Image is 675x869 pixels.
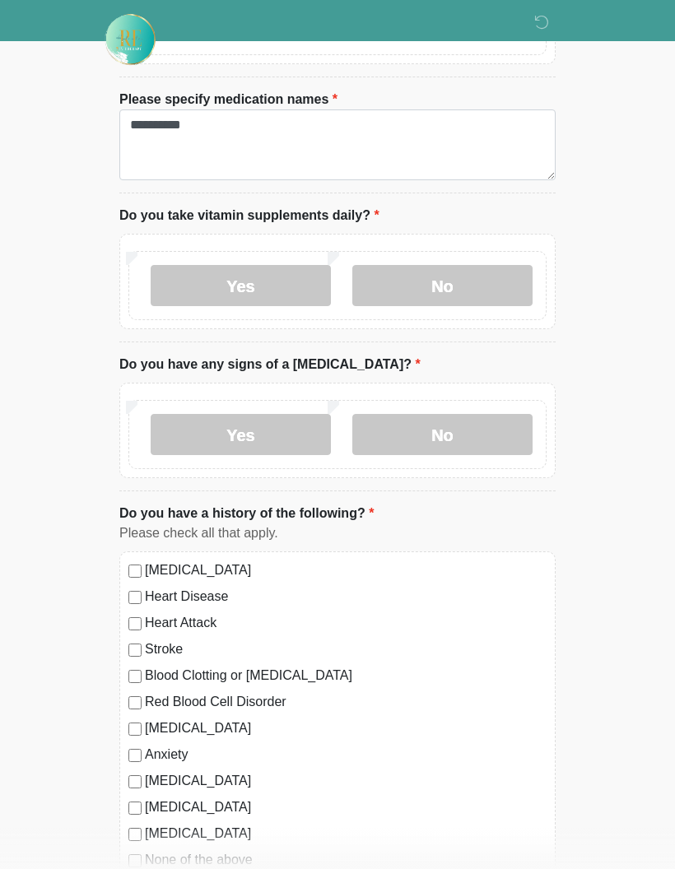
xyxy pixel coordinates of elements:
label: [MEDICAL_DATA] [145,797,547,817]
div: Please check all that apply. [119,523,556,543]
input: Stroke [128,644,142,657]
img: Rehydrate Aesthetics & Wellness Logo [103,12,157,67]
input: Heart Attack [128,617,142,630]
label: [MEDICAL_DATA] [145,771,547,791]
label: Please specify medication names [119,90,337,109]
label: Heart Attack [145,613,547,633]
label: Red Blood Cell Disorder [145,692,547,712]
label: [MEDICAL_DATA] [145,824,547,843]
label: Blood Clotting or [MEDICAL_DATA] [145,666,547,685]
input: Anxiety [128,749,142,762]
label: Anxiety [145,745,547,764]
input: None of the above [128,854,142,867]
input: [MEDICAL_DATA] [128,775,142,788]
label: [MEDICAL_DATA] [145,718,547,738]
label: No [352,265,533,306]
label: Do you have a history of the following? [119,504,374,523]
label: Yes [151,265,331,306]
label: Yes [151,414,331,455]
label: Stroke [145,639,547,659]
input: [MEDICAL_DATA] [128,723,142,736]
input: Blood Clotting or [MEDICAL_DATA] [128,670,142,683]
label: Do you take vitamin supplements daily? [119,206,379,225]
input: Heart Disease [128,591,142,604]
label: Do you have any signs of a [MEDICAL_DATA]? [119,355,421,374]
label: No [352,414,533,455]
input: [MEDICAL_DATA] [128,828,142,841]
label: [MEDICAL_DATA] [145,560,547,580]
input: Red Blood Cell Disorder [128,696,142,709]
label: Heart Disease [145,587,547,606]
input: [MEDICAL_DATA] [128,565,142,578]
input: [MEDICAL_DATA] [128,802,142,815]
